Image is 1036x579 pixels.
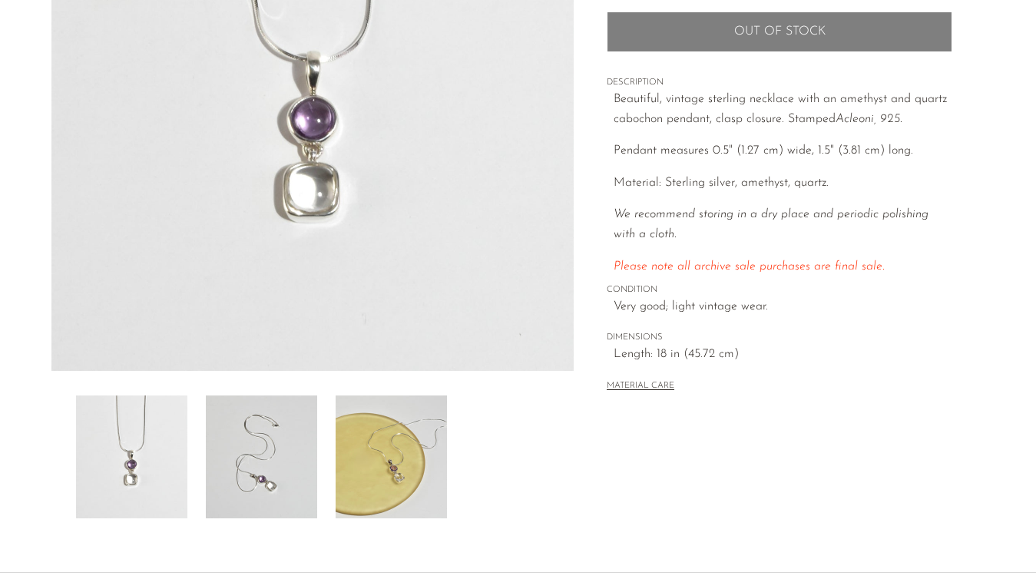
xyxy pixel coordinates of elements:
[614,90,952,129] p: Beautiful, vintage sterling necklace with an amethyst and quartz cabochon pendant, clasp closure....
[607,76,952,90] span: DESCRIPTION
[614,174,952,194] p: Material: Sterling silver, amethyst, quartz.
[607,12,952,51] button: Add to cart
[734,25,826,39] span: Out of stock
[206,395,317,518] img: Amethyst Quartz Pendant Necklace
[76,395,187,518] img: Amethyst Quartz Pendant Necklace
[607,331,952,345] span: DIMENSIONS
[336,395,447,518] img: Amethyst Quartz Pendant Necklace
[614,297,952,317] span: Very good; light vintage wear.
[836,113,902,125] em: Acleoni, 925.
[614,260,885,273] span: Please note all archive sale purchases are final sale.
[614,141,952,161] p: Pendant measures 0.5" (1.27 cm) wide, 1.5" (3.81 cm) long.
[607,283,952,297] span: CONDITION
[607,381,674,392] button: MATERIAL CARE
[614,345,952,365] span: Length: 18 in (45.72 cm)
[614,208,928,240] i: We recommend storing in a dry place and periodic polishing with a cloth.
